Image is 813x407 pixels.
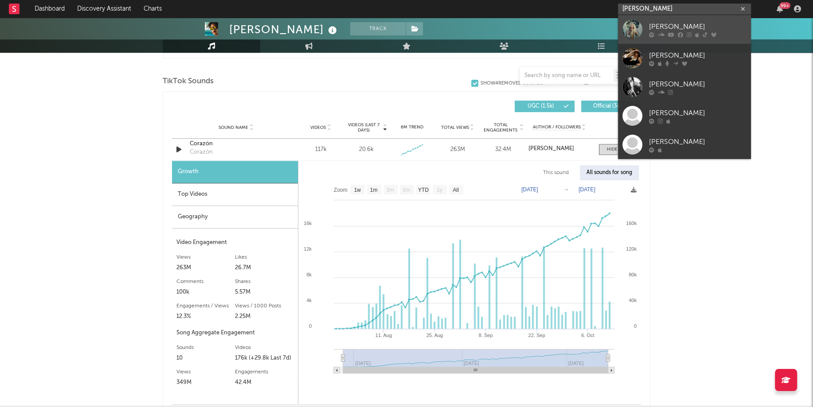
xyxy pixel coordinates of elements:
[618,130,751,159] a: [PERSON_NAME]
[649,21,747,32] div: [PERSON_NAME]
[176,311,235,322] div: 12.3%
[235,353,293,364] div: 176k (+29.8k Last 7d)
[235,367,293,377] div: Engagements
[779,2,790,9] div: 99 +
[563,186,569,193] text: →
[618,73,751,101] a: [PERSON_NAME]
[190,140,282,148] a: Corazón
[532,124,580,130] span: Author / Followers
[235,377,293,388] div: 42.4M
[629,272,637,277] text: 80k
[479,333,493,338] text: 8. Sep
[172,183,298,206] div: Top Videos
[172,206,298,229] div: Geography
[190,148,213,157] div: Corazón
[437,145,478,154] div: 263M
[176,367,235,377] div: Views
[618,101,751,130] a: [PERSON_NAME]
[581,101,641,112] button: Official(34)
[426,333,443,338] text: 25. Aug
[235,252,293,263] div: Likes
[483,145,524,154] div: 32.4M
[629,298,637,303] text: 40k
[649,108,747,118] div: [PERSON_NAME]
[304,246,312,252] text: 12k
[521,186,538,193] text: [DATE]
[172,161,298,183] div: Growth
[515,101,575,112] button: UGC(1.5k)
[310,125,326,130] span: Videos
[235,287,293,298] div: 5.57M
[437,187,442,193] text: 1y
[176,328,293,338] div: Song Aggregate Engagement
[176,237,293,248] div: Video Engagement
[581,333,594,338] text: 6. Oct
[580,165,639,180] div: All sounds for song
[300,145,341,154] div: 117k
[387,187,394,193] text: 3m
[235,276,293,287] div: Shares
[528,333,545,338] text: 22. Sep
[176,377,235,388] div: 349M
[483,122,519,133] span: Total Engagements
[359,145,374,154] div: 20.6k
[520,104,561,109] span: UGC ( 1.5k )
[235,263,293,273] div: 26.7M
[528,146,574,151] strong: [PERSON_NAME]
[587,104,628,109] span: Official ( 34 )
[441,125,469,130] span: Total Views
[626,246,637,252] text: 120k
[304,221,312,226] text: 16k
[375,333,392,338] text: 11. Aug
[418,187,429,193] text: YTD
[309,323,312,329] text: 0
[618,4,751,15] input: Search for artists
[649,50,747,61] div: [PERSON_NAME]
[306,298,312,303] text: 4k
[354,187,361,193] text: 1w
[626,221,637,226] text: 160k
[649,136,747,147] div: [PERSON_NAME]
[346,122,382,133] span: Videos (last 7 days)
[176,301,235,311] div: Engagements / Views
[176,252,235,263] div: Views
[235,301,293,311] div: Views / 1000 Posts
[306,272,312,277] text: 8k
[176,287,235,298] div: 100k
[370,187,378,193] text: 1m
[391,124,433,131] div: 6M Trend
[528,146,590,152] a: [PERSON_NAME]
[229,22,339,37] div: [PERSON_NAME]
[618,15,751,44] a: [PERSON_NAME]
[176,353,235,364] div: 10
[219,125,248,130] span: Sound Name
[618,44,751,73] a: [PERSON_NAME]
[334,187,348,193] text: Zoom
[649,79,747,89] div: [PERSON_NAME]
[578,186,595,193] text: [DATE]
[403,187,410,193] text: 6m
[176,263,235,273] div: 263M
[536,165,575,180] div: This sound
[176,276,235,287] div: Comments
[453,187,458,193] text: All
[350,22,406,35] button: Track
[777,5,783,12] button: 99+
[634,323,637,329] text: 0
[520,72,614,79] input: Search by song name or URL
[235,342,293,353] div: Videos
[235,311,293,322] div: 2.25M
[176,342,235,353] div: Sounds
